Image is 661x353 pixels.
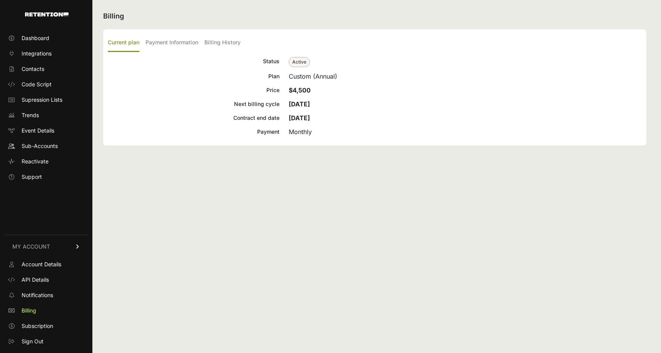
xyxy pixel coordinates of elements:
[289,86,311,94] strong: $4,500
[5,235,88,258] a: MY ACCOUNT
[22,65,44,73] span: Contacts
[5,47,88,60] a: Integrations
[5,63,88,75] a: Contacts
[22,111,39,119] span: Trends
[5,304,88,317] a: Billing
[22,307,36,314] span: Billing
[5,78,88,91] a: Code Script
[22,158,49,165] span: Reactivate
[22,261,61,268] span: Account Details
[5,320,88,332] a: Subscription
[289,57,310,67] span: Active
[5,155,88,168] a: Reactivate
[108,86,279,95] div: Price
[5,109,88,121] a: Trends
[25,12,69,17] img: Retention.com
[22,173,42,181] span: Support
[146,34,198,52] label: Payment Information
[108,72,279,81] div: Plan
[204,34,241,52] label: Billing History
[12,243,50,250] span: MY ACCOUNT
[22,338,44,345] span: Sign Out
[289,127,642,136] div: Monthly
[22,127,54,134] span: Event Details
[22,142,58,150] span: Sub-Accounts
[108,99,279,109] div: Next billing cycle
[108,57,279,67] div: Status
[5,140,88,152] a: Sub-Accounts
[103,11,646,22] h2: Billing
[108,113,279,123] div: Contract end date
[22,276,49,284] span: API Details
[22,34,49,42] span: Dashboard
[289,114,310,122] strong: [DATE]
[5,171,88,183] a: Support
[5,32,88,44] a: Dashboard
[22,96,62,104] span: Supression Lists
[5,124,88,137] a: Event Details
[289,100,310,108] strong: [DATE]
[108,34,139,52] label: Current plan
[22,291,53,299] span: Notifications
[5,289,88,301] a: Notifications
[108,127,279,136] div: Payment
[289,72,642,81] div: Custom (Annual)
[22,81,52,88] span: Code Script
[5,94,88,106] a: Supression Lists
[5,274,88,286] a: API Details
[22,50,52,57] span: Integrations
[22,322,53,330] span: Subscription
[5,258,88,271] a: Account Details
[5,335,88,348] a: Sign Out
